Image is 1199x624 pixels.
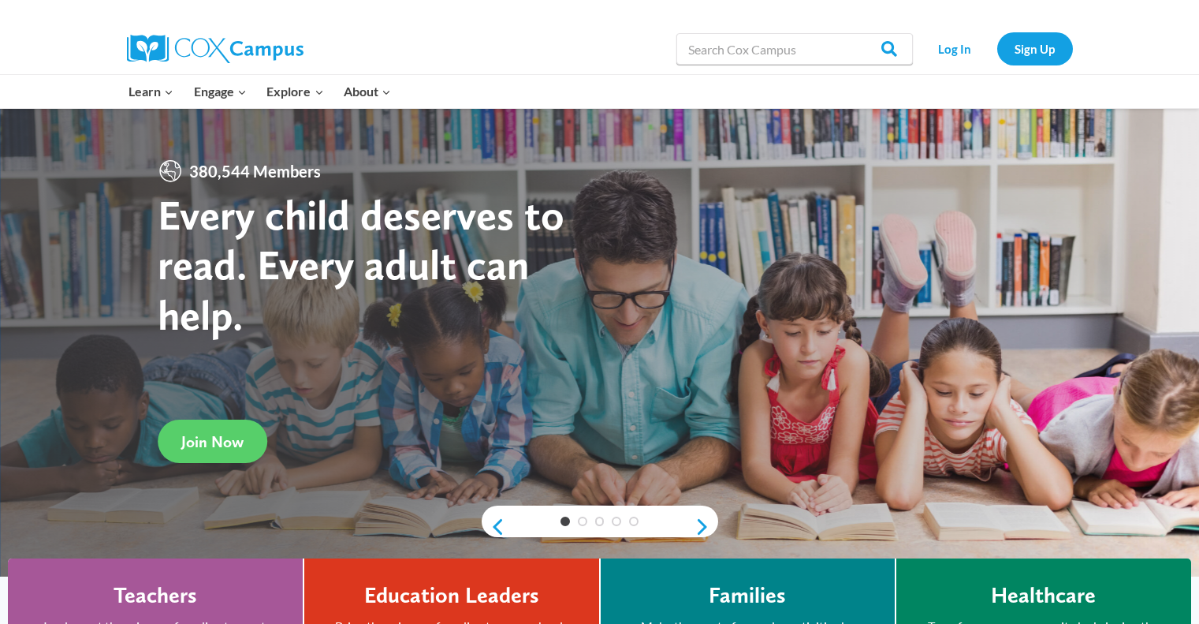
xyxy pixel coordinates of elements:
[612,517,621,526] a: 4
[997,32,1073,65] a: Sign Up
[158,420,267,463] a: Join Now
[578,517,587,526] a: 2
[676,33,913,65] input: Search Cox Campus
[482,518,505,536] a: previous
[127,35,303,63] img: Cox Campus
[266,81,323,102] span: Explore
[694,518,718,536] a: next
[991,582,1096,609] h4: Healthcare
[364,582,539,609] h4: Education Leaders
[560,517,570,526] a: 1
[921,32,1073,65] nav: Secondary Navigation
[158,189,564,340] strong: Every child deserves to read. Every adult can help.
[119,75,401,108] nav: Primary Navigation
[194,81,247,102] span: Engage
[183,159,327,184] span: 380,544 Members
[344,81,391,102] span: About
[128,81,173,102] span: Learn
[709,582,786,609] h4: Families
[629,517,639,526] a: 5
[181,432,244,451] span: Join Now
[595,517,605,526] a: 3
[482,511,718,543] div: content slider buttons
[921,32,989,65] a: Log In
[114,582,197,609] h4: Teachers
